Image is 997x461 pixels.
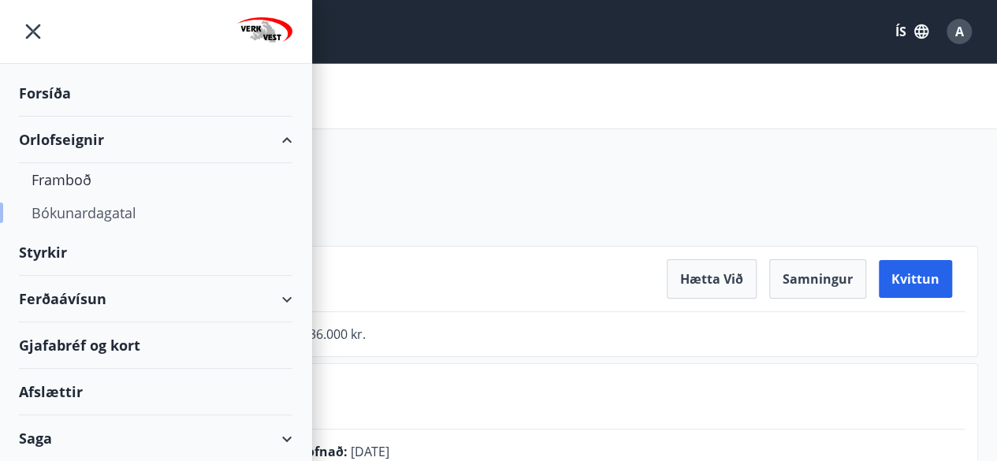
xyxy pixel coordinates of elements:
div: Afslættir [19,369,292,415]
button: A [940,13,978,50]
div: Styrkir [19,229,292,276]
div: Orlofseignir [19,117,292,163]
button: Kvittun [879,260,952,298]
button: Hætta við [667,259,757,299]
span: [DATE] [351,443,389,460]
img: union_logo [237,17,292,49]
span: Stofnað : [294,443,348,460]
div: Gjafabréf og kort [19,322,292,369]
span: A [955,23,964,40]
div: Bókunardagatal [32,196,280,229]
div: Ferðaávísun [19,276,292,322]
div: Framboð [32,163,280,196]
button: menu [19,17,47,46]
span: 36.000 kr. [309,325,366,343]
button: ÍS [887,17,937,46]
div: Forsíða [19,70,292,117]
button: Samningur [769,259,866,299]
